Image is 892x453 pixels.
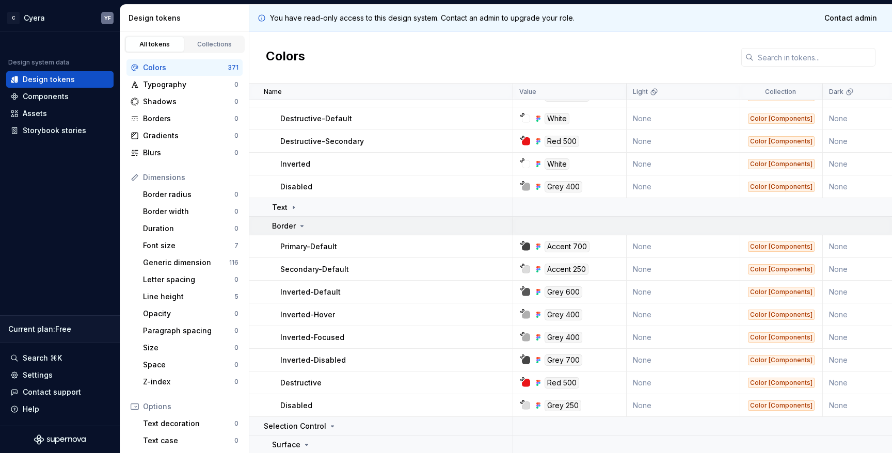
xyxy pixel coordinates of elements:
p: Destructive-Default [280,114,352,124]
div: 0 [234,436,238,445]
div: 0 [234,276,238,284]
div: Borders [143,114,234,124]
a: Gradients0 [126,127,243,144]
div: All tokens [129,40,181,48]
div: Size [143,343,234,353]
td: None [627,371,740,394]
div: 0 [234,378,238,386]
div: Text case [143,435,234,446]
p: Collection [765,88,796,96]
td: None [627,349,740,371]
a: Line height5 [139,288,243,305]
div: Color [Components] [748,182,815,192]
div: White [545,113,569,124]
div: 5 [234,293,238,301]
div: Letter spacing [143,274,234,285]
div: 0 [234,80,238,89]
div: 0 [234,98,238,106]
div: 0 [234,207,238,216]
p: Surface [272,440,300,450]
div: Font size [143,240,234,251]
p: Disabled [280,400,312,411]
div: Cyera [24,13,45,23]
div: 0 [234,327,238,335]
div: Search ⌘K [23,353,62,363]
a: Storybook stories [6,122,114,139]
svg: Supernova Logo [34,434,86,445]
div: Design system data [8,58,69,67]
div: Color [Components] [748,241,815,252]
div: Collections [189,40,241,48]
a: Z-index0 [139,374,243,390]
a: Border width0 [139,203,243,220]
p: Inverted [280,159,310,169]
div: Components [23,91,69,102]
a: Border radius0 [139,186,243,203]
div: Grey 400 [545,332,582,343]
div: Storybook stories [23,125,86,136]
div: Border width [143,206,234,217]
td: None [627,258,740,281]
p: Inverted-Focused [280,332,344,343]
p: Dark [829,88,843,96]
div: Accent 700 [545,241,590,252]
a: Text decoration0 [139,415,243,432]
p: Value [519,88,536,96]
a: Paragraph spacing0 [139,322,243,339]
div: 0 [234,310,238,318]
div: Settings [23,370,53,380]
div: Duration [143,223,234,234]
a: Colors371 [126,59,243,76]
div: Shadows [143,96,234,107]
div: Grey 400 [545,309,582,320]
div: Design tokens [23,74,75,85]
td: None [627,175,740,198]
a: Typography0 [126,76,243,93]
div: Color [Components] [748,114,815,124]
div: 0 [234,361,238,369]
span: Contact admin [824,13,877,23]
div: Colors [143,62,228,73]
p: Destructive-Secondary [280,136,364,147]
a: Generic dimension116 [139,254,243,271]
p: Selection Control [264,421,326,431]
div: Grey 700 [545,354,582,366]
p: Text [272,202,288,213]
td: None [627,235,740,258]
div: Paragraph spacing [143,326,234,336]
div: Blurs [143,148,234,158]
p: Inverted-Hover [280,310,335,320]
a: Letter spacing0 [139,271,243,288]
div: Red 500 [545,136,579,147]
div: 0 [234,115,238,123]
p: Primary-Default [280,241,337,252]
div: Color [Components] [748,136,815,147]
p: Disabled [280,182,312,192]
button: CCyeraYF [2,7,118,29]
div: Line height [143,292,234,302]
div: 0 [234,132,238,140]
td: None [627,281,740,303]
h2: Colors [266,48,305,67]
div: White [545,158,569,170]
p: Name [264,88,282,96]
div: 0 [234,190,238,199]
td: None [627,153,740,175]
div: Dimensions [143,172,238,183]
button: Search ⌘K [6,350,114,366]
div: Accent 250 [545,264,588,275]
div: Options [143,401,238,412]
p: Secondary-Default [280,264,349,274]
a: Duration0 [139,220,243,237]
div: Typography [143,79,234,90]
div: Z-index [143,377,234,387]
a: Shadows0 [126,93,243,110]
a: Assets [6,105,114,122]
a: Design tokens [6,71,114,88]
div: Current plan : Free [8,324,111,334]
td: None [627,326,740,349]
div: Color [Components] [748,287,815,297]
a: Space0 [139,357,243,373]
div: Red 500 [545,377,579,389]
